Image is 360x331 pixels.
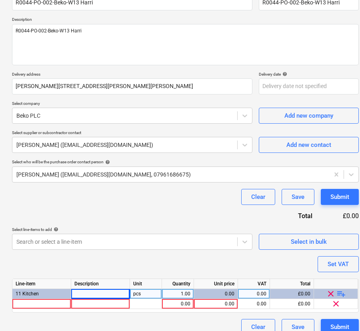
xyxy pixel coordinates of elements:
[241,289,266,299] div: 0.00
[326,289,336,299] span: clear
[238,279,270,289] div: VAT
[12,227,252,232] div: Select line-items to add
[12,17,359,24] p: Description
[259,78,359,94] input: Delivery date not specified
[336,289,346,299] span: playlist_add
[255,211,325,221] div: Total
[12,130,252,137] p: Select supplier or subcontractor contact
[165,299,190,309] div: 0.00
[281,72,287,76] span: help
[330,192,349,202] div: Submit
[321,189,359,205] button: Submit
[318,256,359,272] button: Set VAT
[282,189,314,205] button: Save
[286,140,331,150] div: Add new contact
[12,101,252,108] p: Select company
[259,108,359,124] button: Add new company
[328,259,349,269] div: Set VAT
[270,279,314,289] div: Total
[251,192,265,202] div: Clear
[197,299,234,309] div: 0.00
[241,189,275,205] button: Clear
[292,192,304,202] div: Save
[270,299,314,309] div: £0.00
[241,299,266,309] div: 0.00
[71,279,130,289] div: Description
[291,237,327,247] div: Select in bulk
[130,279,162,289] div: Unit
[259,234,359,250] button: Select in bulk
[259,72,359,77] div: Delivery date
[12,78,252,94] input: Delivery address
[12,72,252,78] p: Delivery address
[320,293,360,331] iframe: Chat Widget
[194,279,238,289] div: Unit price
[12,24,359,65] textarea: R0044-PO-002-Beko-W13 Harri
[270,289,314,299] div: £0.00
[104,160,110,164] span: help
[130,289,162,299] div: pcs
[12,279,71,289] div: Line-item
[259,137,359,153] button: Add new contact
[325,211,359,221] div: £0.00
[52,227,58,232] span: help
[165,289,190,299] div: 1.00
[12,159,359,164] div: Select who will be the purchase order contact person
[16,291,39,297] span: 11 Kitchen
[284,110,333,121] div: Add new company
[197,289,234,299] div: 0.00
[162,279,194,289] div: Quantity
